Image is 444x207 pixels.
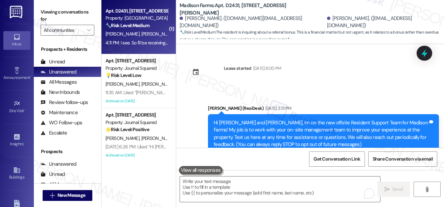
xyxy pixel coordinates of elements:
[41,119,82,126] div: WO Follow-ups
[373,156,433,163] span: Share Conversation via email
[141,81,177,87] span: [PERSON_NAME]
[327,15,439,29] div: [PERSON_NAME]. ([EMAIL_ADDRESS][DOMAIN_NAME])
[180,29,444,43] span: : The resident is inquiring about a referral bonus. This is a financial matter but not urgent, as...
[106,144,267,150] div: [DATE] 6:26 PM: Liked “Hi [PERSON_NAME] and [PERSON_NAME]! Starting [DATE]…”
[41,171,65,178] div: Unread
[180,15,325,29] div: [PERSON_NAME]. ([DOMAIN_NAME][EMAIL_ADDRESS][DOMAIN_NAME])
[368,151,437,167] button: Share Conversation via email
[87,27,91,33] i: 
[141,135,175,141] span: [PERSON_NAME]
[106,57,168,64] div: Apt. [STREET_ADDRESS]
[106,7,168,15] div: Apt. D2431, [STREET_ADDRESS][PERSON_NAME]
[106,72,141,78] strong: 💡 Risk Level: Low
[252,65,281,72] div: [DATE] 8:00 PM
[208,105,439,114] div: [PERSON_NAME] (ResiDesk)
[41,7,94,25] label: Viewing conversations for
[10,6,24,18] img: ResiDesk Logo
[106,111,168,119] div: Apt. [STREET_ADDRESS]
[180,29,215,35] strong: 🔧 Risk Level: Medium
[3,164,30,183] a: Buildings
[384,187,390,192] i: 
[264,105,291,112] div: [DATE] 3:51 PM
[41,68,76,76] div: Unanswered
[43,190,93,201] button: New Message
[3,131,30,149] a: Insights •
[106,81,141,87] span: [PERSON_NAME]
[377,182,410,197] button: Send
[180,177,380,202] textarea: To enrich screen reader interactions, please activate Accessibility in Grammarly extension settings
[313,156,360,163] span: Get Conversation Link
[105,97,169,105] div: Archived on [DATE]
[41,89,80,96] div: New Inbounds
[180,2,315,17] b: Madison Farms: Apt. D2431, [STREET_ADDRESS][PERSON_NAME]
[41,79,77,86] div: All Messages
[41,99,88,106] div: Review follow-ups
[41,181,77,188] div: All Messages
[141,31,175,37] span: [PERSON_NAME]
[41,109,78,116] div: Maintenance
[214,119,428,148] div: Hi [PERSON_NAME] and [PERSON_NAME], Im on the new offsite Resident Support Team for Madison Farms...
[224,65,252,72] div: Lease started
[309,151,365,167] button: Get Conversation Link
[41,161,76,168] div: Unanswered
[24,107,25,112] span: •
[44,25,84,36] input: All communities
[50,193,55,198] i: 
[106,15,168,22] div: Property: [GEOGRAPHIC_DATA]
[106,65,168,72] div: Property: Journal Squared
[106,135,141,141] span: [PERSON_NAME]
[57,192,85,199] span: New Message
[106,22,149,28] strong: 🔧 Risk Level: Medium
[30,74,31,79] span: •
[105,151,169,160] div: Archived on [DATE]
[106,31,141,37] span: [PERSON_NAME]
[41,129,67,137] div: Escalate
[3,31,30,49] a: Inbox
[106,119,168,126] div: Property: Journal Squared
[106,126,149,132] strong: 🌟 Risk Level: Positive
[34,46,101,53] div: Prospects + Residents
[34,148,101,155] div: Prospects
[41,58,65,65] div: Unread
[106,40,327,46] div: 4:11 PM: I see. So I'll be receiving credits in October when he moves in towards my rent that mon...
[392,186,403,193] span: Send
[23,141,24,145] span: •
[424,187,429,192] i: 
[3,98,30,116] a: Site Visit •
